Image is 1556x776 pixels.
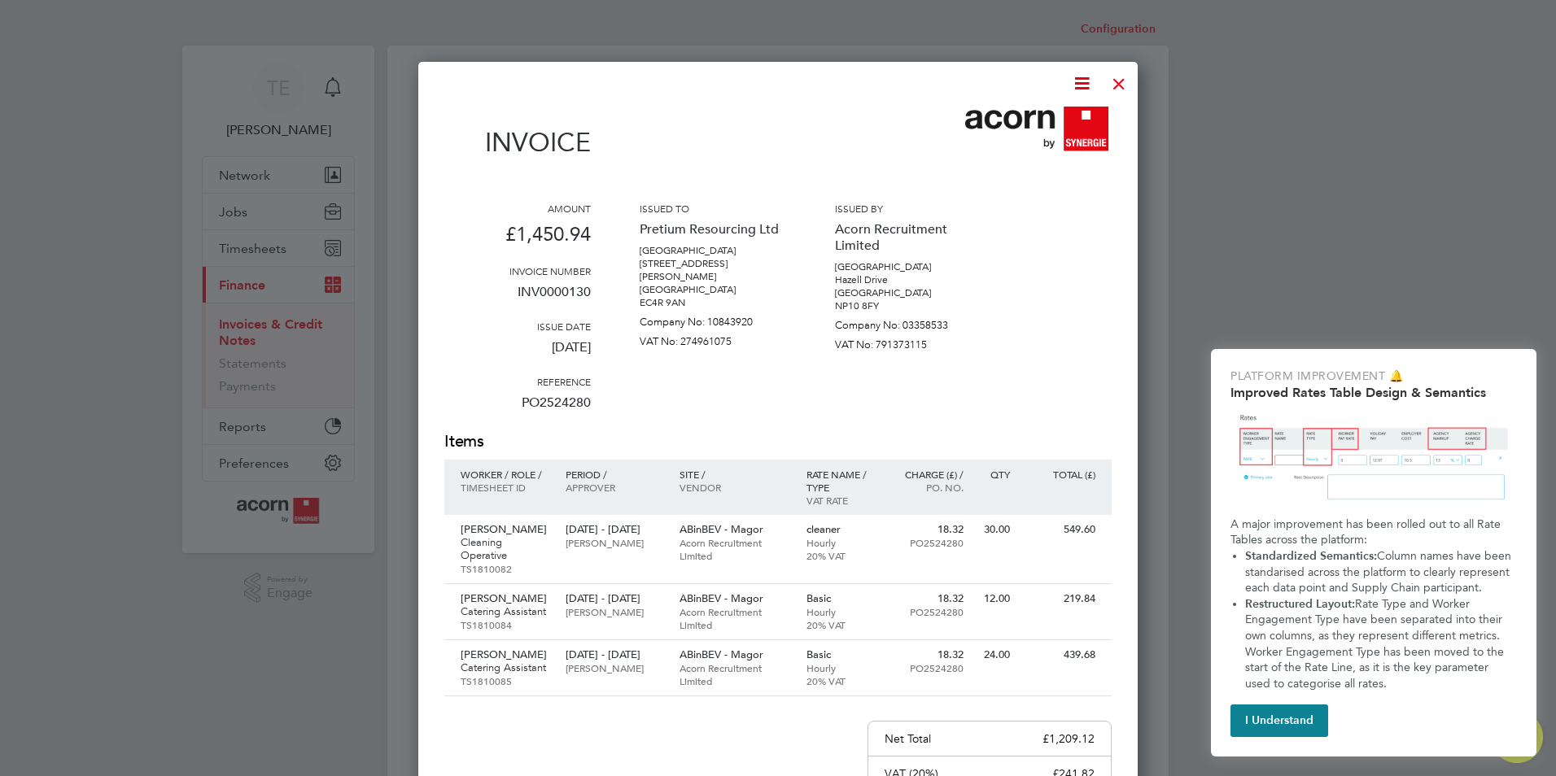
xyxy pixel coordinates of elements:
[461,661,549,674] p: Catering Assistant
[1245,597,1355,611] strong: Restructured Layout:
[1230,385,1517,400] h2: Improved Rates Table Design & Semantics
[680,481,790,494] p: Vendor
[1230,407,1517,510] img: Updated Rates Table Design & Semantics
[1245,597,1507,691] span: Rate Type and Worker Engagement Type have been separated into their own columns, as they represen...
[444,277,591,320] p: INV0000130
[461,605,549,618] p: Catering Assistant
[806,494,877,507] p: VAT rate
[640,215,786,244] p: Pretium Resourcing Ltd
[444,388,591,430] p: PO2524280
[444,375,591,388] h3: Reference
[1042,731,1095,746] p: £1,209.12
[885,731,931,746] p: Net Total
[461,523,549,536] p: [PERSON_NAME]
[893,481,964,494] p: Po. No.
[566,605,662,618] p: [PERSON_NAME]
[566,468,662,481] p: Period /
[980,648,1010,661] p: 24.00
[1230,704,1328,737] button: I Understand
[640,329,786,348] p: VAT No: 274961075
[1245,549,1514,595] span: Column names have been standarised across the platform to clearly represent each data point and S...
[680,592,790,605] p: ABinBEV - Magor
[893,648,964,661] p: 18.32
[566,592,662,605] p: [DATE] - [DATE]
[806,468,877,494] p: Rate name / type
[461,536,549,562] p: Cleaning Operative
[461,592,549,605] p: [PERSON_NAME]
[444,127,591,158] h1: Invoice
[806,523,877,536] p: cleaner
[1026,648,1095,661] p: 439.68
[1230,368,1517,385] p: Platform Improvement 🔔
[806,674,877,687] p: 20% VAT
[835,312,981,332] p: Company No: 03358533
[1026,592,1095,605] p: 219.84
[461,562,549,575] p: TS1810082
[444,202,591,215] h3: Amount
[461,618,549,631] p: TS1810084
[835,202,981,215] h3: Issued by
[461,674,549,687] p: TS1810085
[444,320,591,333] h3: Issue date
[1026,523,1095,536] p: 549.60
[640,202,786,215] h3: Issued to
[680,605,790,631] p: Acorn Recruitment Limited
[893,468,964,481] p: Charge (£) /
[566,523,662,536] p: [DATE] - [DATE]
[640,257,786,283] p: [STREET_ADDRESS][PERSON_NAME]
[640,296,786,309] p: EC4R 9AN
[806,549,877,562] p: 20% VAT
[640,244,786,257] p: [GEOGRAPHIC_DATA]
[444,333,591,375] p: [DATE]
[835,299,981,312] p: NP10 8FY
[806,661,877,674] p: Hourly
[893,592,964,605] p: 18.32
[444,430,1112,453] h2: Items
[461,481,549,494] p: Timesheet ID
[444,215,591,264] p: £1,450.94
[680,468,790,481] p: Site /
[835,215,981,260] p: Acorn Recruitment Limited
[835,332,981,351] p: VAT No: 791373115
[980,468,1010,481] p: QTY
[835,273,981,286] p: Hazell Drive
[640,283,786,296] p: [GEOGRAPHIC_DATA]
[1211,349,1536,756] div: Improved Rate Table Semantics
[680,536,790,562] p: Acorn Recruitment Limited
[806,592,877,605] p: Basic
[640,309,786,329] p: Company No: 10843920
[835,260,981,273] p: [GEOGRAPHIC_DATA]
[680,648,790,661] p: ABinBEV - Magor
[680,661,790,687] p: Acorn Recruitment Limited
[893,605,964,618] p: PO2524280
[1245,549,1377,563] strong: Standardized Semantics:
[461,648,549,661] p: [PERSON_NAME]
[980,592,1010,605] p: 12.00
[566,661,662,674] p: [PERSON_NAME]
[835,286,981,299] p: [GEOGRAPHIC_DATA]
[566,536,662,549] p: [PERSON_NAME]
[980,523,1010,536] p: 30.00
[461,468,549,481] p: Worker / Role /
[893,523,964,536] p: 18.32
[806,605,877,618] p: Hourly
[566,648,662,661] p: [DATE] - [DATE]
[965,107,1112,151] img: acornpeople-logo-remittance.png
[680,523,790,536] p: ABinBEV - Magor
[1230,517,1517,548] p: A major improvement has been rolled out to all Rate Tables across the platform:
[806,536,877,549] p: Hourly
[893,661,964,674] p: PO2524280
[444,264,591,277] h3: Invoice number
[1026,468,1095,481] p: Total (£)
[806,648,877,661] p: Basic
[893,536,964,549] p: PO2524280
[806,618,877,631] p: 20% VAT
[566,481,662,494] p: Approver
